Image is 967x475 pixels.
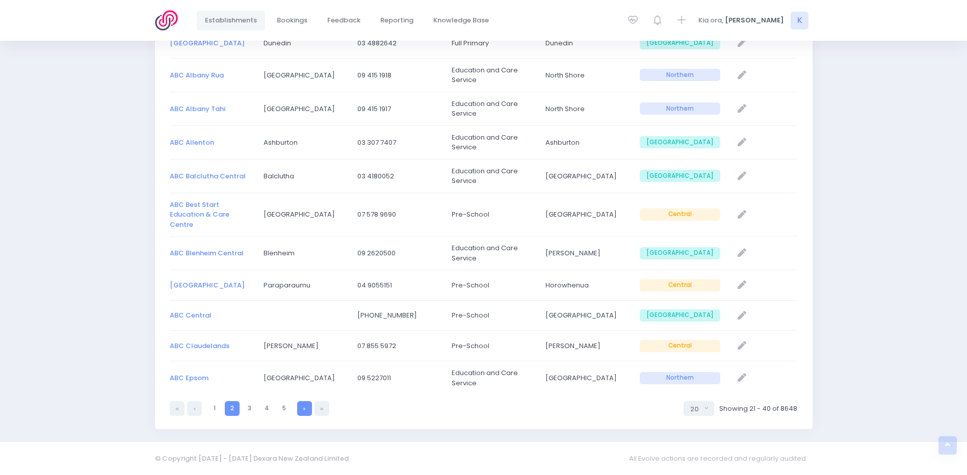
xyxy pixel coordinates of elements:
a: 4 [259,401,274,416]
a: ABC Claudelands [170,341,229,351]
span: Ashburton [264,138,344,148]
span: [GEOGRAPHIC_DATA] [640,136,720,148]
td: South Island [633,126,727,160]
td: Central [633,270,727,300]
span: 03 4882642 [357,38,438,48]
td: ABC Best Start Education & Care Centre [170,193,257,236]
span: Central [640,279,720,292]
td: 09 2620500 [351,236,445,270]
td: Education and Care Service [445,160,539,193]
td: Nelson [539,236,633,270]
span: [PERSON_NAME] [264,341,344,351]
td: Education and Care Service [445,92,539,126]
td: 09 415 1917 [351,92,445,126]
span: 04 9055151 [357,280,438,291]
span: [PERSON_NAME] [725,15,784,25]
span: Knowledge Base [433,15,489,25]
span: Pre-School [452,209,532,220]
a: Establishments [197,11,266,31]
a: ABC Blenheim Central [170,248,244,258]
td: Central [633,331,727,361]
td: Full Primary [445,28,539,58]
a: ABC Central [170,310,212,320]
td: Northern [633,92,727,126]
td: Northern [633,361,727,394]
span: Central [640,340,720,352]
a: ABC Best Start Education & Care Centre [170,200,229,229]
span: Central [640,208,720,221]
td: Horowhenua [539,270,633,300]
td: Paraparaumu [257,270,351,300]
span: Bookings [277,15,307,25]
span: [GEOGRAPHIC_DATA] [545,171,626,181]
span: Dunedin [264,38,344,48]
span: K [791,12,808,30]
a: Edit [734,370,750,386]
span: © Copyright [DATE] - [DATE] Dexara New Zealand Limited [155,454,349,463]
a: 2 [225,401,240,416]
td: ABC Albany Tahi [170,92,257,126]
span: Education and Care Service [452,243,532,263]
span: Ashburton [545,138,626,148]
a: ABC Balclutha Central [170,171,246,181]
td: ABC Blenheim Central [170,236,257,270]
span: Northern [640,69,720,81]
span: 09 5227011 [357,373,438,383]
td: 03 307 7407 [351,126,445,160]
span: 07 578 9690 [357,209,438,220]
span: North Shore [545,104,626,114]
td: Education and Care Service [445,361,539,394]
span: Kia ora, [698,15,723,25]
a: [GEOGRAPHIC_DATA] [170,280,245,290]
span: Feedback [327,15,360,25]
td: Pre-School [445,193,539,236]
a: ABC Epsom [170,373,208,383]
td: 07 578 9690 [351,193,445,236]
td: ABC Bluegum Road [170,270,257,300]
a: Reporting [372,11,422,31]
a: Next [297,401,312,416]
span: Blenheim [264,248,344,258]
span: [PERSON_NAME] [545,248,626,258]
td: Northern [633,59,727,92]
td: Pre-School [445,301,539,331]
span: Education and Care Service [452,133,532,152]
a: Last [315,401,329,416]
span: Pre-School [452,341,532,351]
span: [GEOGRAPHIC_DATA] [264,70,344,81]
span: Pre-School [452,280,532,291]
span: 09 415 1918 [357,70,438,81]
span: Balclutha [264,171,344,181]
td: Auckland [257,361,351,394]
span: North Shore [545,70,626,81]
span: [GEOGRAPHIC_DATA] [640,247,720,259]
td: null [727,92,797,126]
td: Tauranga [539,193,633,236]
td: Ashburton [257,126,351,160]
span: Education and Care Service [452,368,532,388]
td: Pre-School [445,331,539,361]
button: Select page size [684,401,714,416]
td: null [727,126,797,160]
a: Edit [734,35,750,51]
span: Pre-School [452,310,532,321]
td: null [727,301,797,331]
span: Dunedin [545,38,626,48]
td: Balclutha [257,160,351,193]
td: Blenheim [257,236,351,270]
span: All Evolve actions are recorded and regularly audited. [629,448,813,468]
a: 5 [277,401,292,416]
td: Dunedin [539,28,633,58]
td: ABC Albany Rua [170,59,257,92]
span: Education and Care Service [452,166,532,186]
td: null [727,361,797,394]
td: Hamilton [257,331,351,361]
span: [PERSON_NAME] [545,341,626,351]
td: Hamilton [539,331,633,361]
span: [GEOGRAPHIC_DATA] [640,170,720,182]
td: South Island [633,301,727,331]
a: ABC Albany Rua [170,70,224,80]
a: 3 [242,401,257,416]
td: null [727,270,797,300]
a: Edit [734,307,750,324]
